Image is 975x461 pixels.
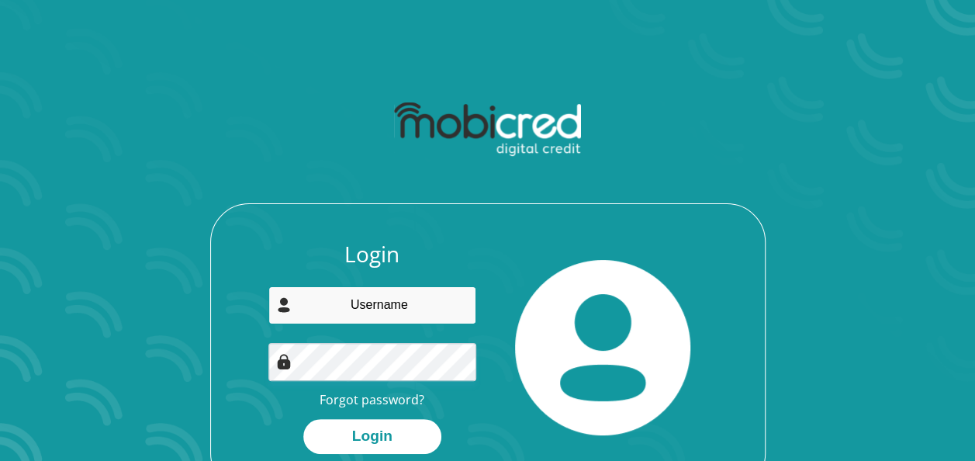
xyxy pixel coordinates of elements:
h3: Login [268,241,476,268]
img: Image [276,354,292,369]
img: mobicred logo [394,102,581,157]
a: Forgot password? [320,391,424,408]
button: Login [303,419,441,454]
input: Username [268,286,476,324]
img: user-icon image [276,297,292,313]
